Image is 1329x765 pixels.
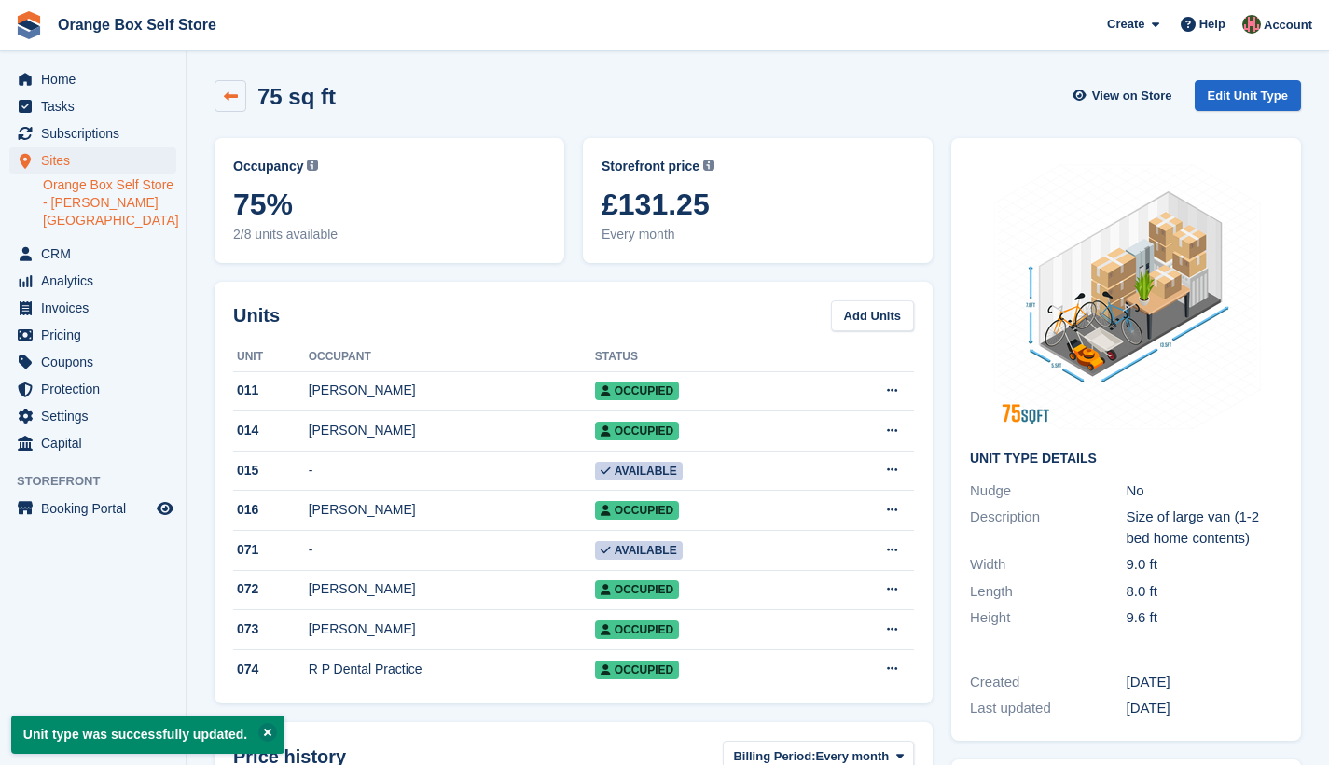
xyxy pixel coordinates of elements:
[595,342,816,372] th: Status
[1127,672,1283,693] div: [DATE]
[595,661,679,679] span: Occupied
[595,501,679,520] span: Occupied
[1127,507,1283,549] div: Size of large van (1-2 bed home contents)
[595,462,683,480] span: Available
[9,295,176,321] a: menu
[9,376,176,402] a: menu
[970,452,1282,466] h2: Unit Type details
[970,581,1127,603] div: Length
[9,241,176,267] a: menu
[257,84,336,109] h2: 75 sq ft
[17,472,186,491] span: Storefront
[970,480,1127,502] div: Nudge
[309,500,595,520] div: [PERSON_NAME]
[1127,698,1283,719] div: [DATE]
[41,241,153,267] span: CRM
[970,607,1127,629] div: Height
[595,422,679,440] span: Occupied
[970,507,1127,549] div: Description
[9,93,176,119] a: menu
[309,531,595,571] td: -
[41,376,153,402] span: Protection
[233,381,309,400] div: 011
[309,342,595,372] th: Occupant
[11,716,284,754] p: Unit type was successfully updated.
[1199,15,1225,34] span: Help
[41,295,153,321] span: Invoices
[9,268,176,294] a: menu
[233,461,309,480] div: 015
[1127,581,1283,603] div: 8.0 ft
[1127,480,1283,502] div: No
[703,160,714,171] img: icon-info-grey-7440780725fd019a000dd9b08b2336e03edf1995a4989e88bcd33f0948082b44.svg
[595,620,679,639] span: Occupied
[9,403,176,429] a: menu
[595,580,679,599] span: Occupied
[154,497,176,520] a: Preview store
[1127,607,1283,629] div: 9.6 ft
[41,349,153,375] span: Coupons
[233,157,303,176] span: Occupancy
[233,421,309,440] div: 014
[9,430,176,456] a: menu
[41,322,153,348] span: Pricing
[233,301,280,329] h2: Units
[309,579,595,599] div: [PERSON_NAME]
[15,11,43,39] img: stora-icon-8386f47178a22dfd0bd8f6a31ec36ba5ce8667c1dd55bd0f319d3a0aa187defe.svg
[602,188,914,221] span: £131.25
[43,176,176,229] a: Orange Box Self Store - [PERSON_NAME][GEOGRAPHIC_DATA]
[602,225,914,244] span: Every month
[9,120,176,146] a: menu
[1195,80,1301,111] a: Edit Unit Type
[970,698,1127,719] div: Last updated
[309,660,595,679] div: R P Dental Practice
[233,660,309,679] div: 074
[1242,15,1261,34] img: David Clark
[1071,80,1180,111] a: View on Store
[41,268,153,294] span: Analytics
[233,225,546,244] span: 2/8 units available
[1092,87,1172,105] span: View on Store
[9,349,176,375] a: menu
[9,147,176,174] a: menu
[595,382,679,400] span: Occupied
[9,66,176,92] a: menu
[41,403,153,429] span: Settings
[233,579,309,599] div: 072
[602,157,699,176] span: Storefront price
[233,619,309,639] div: 073
[309,421,595,440] div: [PERSON_NAME]
[987,157,1267,437] img: 75sqft.jpg
[50,9,224,40] a: Orange Box Self Store
[41,430,153,456] span: Capital
[1264,16,1312,35] span: Account
[41,495,153,522] span: Booking Portal
[233,540,309,560] div: 071
[41,120,153,146] span: Subscriptions
[309,619,595,639] div: [PERSON_NAME]
[831,300,914,331] a: Add Units
[1107,15,1144,34] span: Create
[41,93,153,119] span: Tasks
[970,554,1127,576] div: Width
[970,672,1127,693] div: Created
[233,500,309,520] div: 016
[233,188,546,221] span: 75%
[309,381,595,400] div: [PERSON_NAME]
[307,160,318,171] img: icon-info-grey-7440780725fd019a000dd9b08b2336e03edf1995a4989e88bcd33f0948082b44.svg
[233,342,309,372] th: Unit
[41,66,153,92] span: Home
[9,322,176,348] a: menu
[595,541,683,560] span: Available
[1127,554,1283,576] div: 9.0 ft
[41,147,153,174] span: Sites
[9,495,176,522] a: menu
[309,451,595,491] td: -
